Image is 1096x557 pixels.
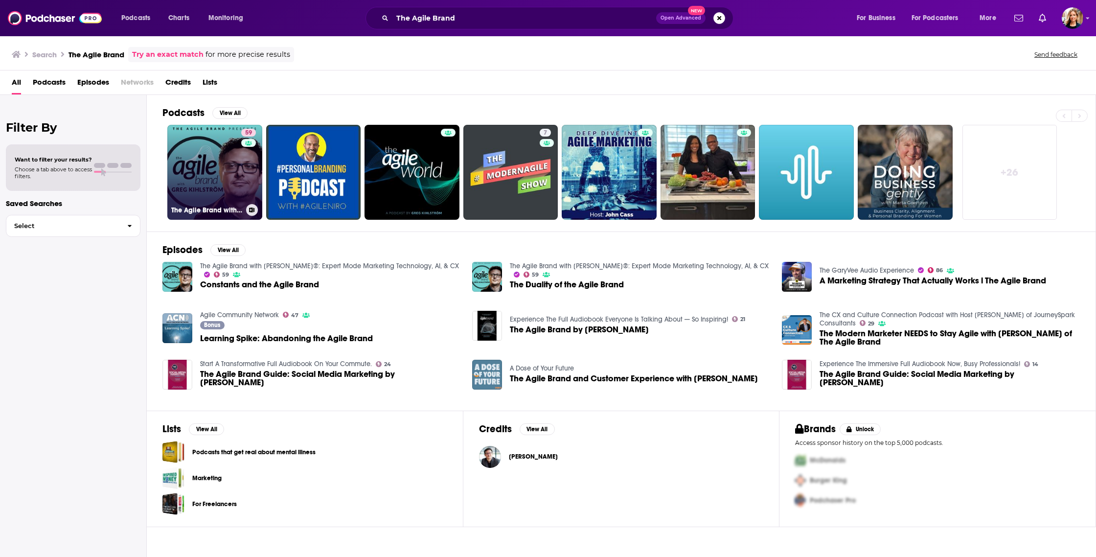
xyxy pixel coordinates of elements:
[192,447,316,458] a: Podcasts that get real about mental illness
[6,199,140,208] p: Saved Searches
[121,74,154,94] span: Networks
[688,6,706,15] span: New
[1024,361,1039,367] a: 14
[463,125,558,220] a: 7
[520,423,555,435] button: View All
[162,493,184,515] a: For Freelancers
[782,262,812,292] img: A Marketing Strategy That Actually Works l The Agile Brand
[171,206,242,214] h3: The Agile Brand with [PERSON_NAME]®: Expert Mode Marketing Technology, AI, & CX
[392,10,656,26] input: Search podcasts, credits, & more...
[532,273,539,277] span: 59
[33,74,66,94] a: Podcasts
[544,128,547,138] span: 7
[200,262,459,270] a: The Agile Brand with Greg Kihlström®: Expert Mode Marketing Technology, AI, & CX
[973,10,1008,26] button: open menu
[472,311,502,341] img: The Agile Brand by Greg Kihlström
[524,272,539,278] a: 59
[820,370,1080,387] a: The Agile Brand Guide: Social Media Marketing by Greg Kihlstrom
[245,128,252,138] span: 59
[479,423,555,435] a: CreditsView All
[860,320,875,326] a: 29
[810,496,856,505] span: Podchaser Pro
[376,361,391,367] a: 24
[782,360,812,390] img: The Agile Brand Guide: Social Media Marketing by Greg Kihlstrom
[162,244,203,256] h2: Episodes
[1062,7,1083,29] span: Logged in as SusanM
[162,423,181,435] h2: Lists
[795,439,1080,446] p: Access sponsor history on the top 5,000 podcasts.
[162,423,224,435] a: ListsView All
[189,423,224,435] button: View All
[200,334,373,343] a: Learning Spike: Abandoning the Agile Brand
[6,120,140,135] h2: Filter By
[205,49,290,60] span: for more precise results
[791,470,810,490] img: Second Pro Logo
[203,74,217,94] a: Lists
[510,374,758,383] a: The Agile Brand and Customer Experience with Greg Kihlström
[192,473,222,484] a: Marketing
[200,280,319,289] span: Constants and the Agile Brand
[810,456,845,464] span: McDonalds
[162,467,184,489] span: Marketing
[375,7,743,29] div: Search podcasts, credits, & more...
[472,262,502,292] img: The Duality of the Agile Brand
[12,74,21,94] a: All
[857,11,895,25] span: For Business
[162,313,192,343] img: Learning Spike: Abandoning the Agile Brand
[77,74,109,94] a: Episodes
[214,272,229,278] a: 59
[165,74,191,94] a: Credits
[32,50,57,59] h3: Search
[820,329,1080,346] a: The Modern Marketer NEEDS to Stay Agile with Greg Kihlström of The Agile Brand
[200,360,372,368] a: Start A Transformative Full Audiobook On Your Commute.
[820,277,1046,285] span: A Marketing Strategy That Actually Works l The Agile Brand
[820,266,914,275] a: The GaryVee Audio Experience
[479,446,501,468] img: Greg Kihlström
[162,262,192,292] img: Constants and the Agile Brand
[740,317,745,322] span: 21
[795,423,836,435] h2: Brands
[936,268,943,273] span: 86
[202,10,256,26] button: open menu
[15,166,92,180] span: Choose a tab above to access filters.
[782,315,812,345] img: The Modern Marketer NEEDS to Stay Agile with Greg Kihlström of The Agile Brand
[510,315,728,324] a: Experience The Full Audiobook Everyone Is Talking About — So Inspiring!
[200,370,460,387] span: The Agile Brand Guide: Social Media Marketing by [PERSON_NAME]
[222,273,229,277] span: 59
[510,262,769,270] a: The Agile Brand with Greg Kihlström®: Expert Mode Marketing Technology, AI, & CX
[167,125,262,220] a: 59The Agile Brand with [PERSON_NAME]®: Expert Mode Marketing Technology, AI, & CX
[200,370,460,387] a: The Agile Brand Guide: Social Media Marketing by Greg Kihlstrom
[283,312,299,318] a: 47
[162,441,184,463] a: Podcasts that get real about mental illness
[132,49,204,60] a: Try an exact match
[928,267,943,273] a: 86
[6,223,119,229] span: Select
[204,322,220,328] span: Bonus
[208,11,243,25] span: Monitoring
[168,11,189,25] span: Charts
[962,125,1057,220] a: +26
[1035,10,1050,26] a: Show notifications dropdown
[509,453,558,461] span: [PERSON_NAME]
[212,107,248,119] button: View All
[1031,50,1080,59] button: Send feedback
[162,10,195,26] a: Charts
[8,9,102,27] img: Podchaser - Follow, Share and Rate Podcasts
[732,316,746,322] a: 21
[1062,7,1083,29] button: Show profile menu
[162,360,192,390] img: The Agile Brand Guide: Social Media Marketing by Greg Kihlstrom
[510,364,574,372] a: A Dose of Your Future
[905,10,973,26] button: open menu
[1062,7,1083,29] img: User Profile
[810,476,847,485] span: Burger King
[114,10,163,26] button: open menu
